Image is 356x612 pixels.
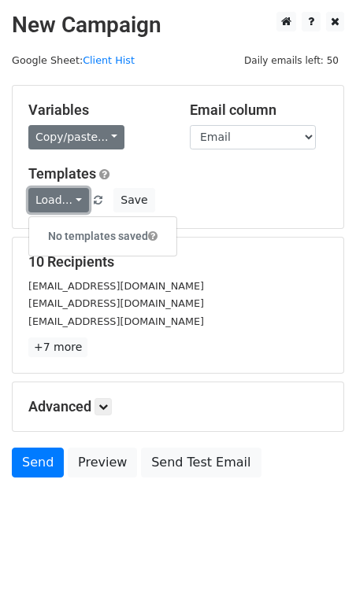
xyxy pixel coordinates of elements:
[28,337,87,357] a: +7 more
[12,54,135,66] small: Google Sheet:
[83,54,135,66] a: Client Hist
[28,297,204,309] small: [EMAIL_ADDRESS][DOMAIN_NAME]
[190,101,328,119] h5: Email column
[113,188,154,212] button: Save
[141,448,261,477] a: Send Test Email
[239,52,344,69] span: Daily emails left: 50
[12,448,64,477] a: Send
[28,280,204,292] small: [EMAIL_ADDRESS][DOMAIN_NAME]
[28,101,166,119] h5: Variables
[12,12,344,39] h2: New Campaign
[28,165,96,182] a: Templates
[28,398,328,415] h5: Advanced
[277,536,356,612] iframe: Chat Widget
[28,253,328,271] h5: 10 Recipients
[68,448,137,477] a: Preview
[29,223,176,249] h6: No templates saved
[28,188,89,212] a: Load...
[28,125,124,149] a: Copy/paste...
[28,315,204,327] small: [EMAIL_ADDRESS][DOMAIN_NAME]
[239,54,344,66] a: Daily emails left: 50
